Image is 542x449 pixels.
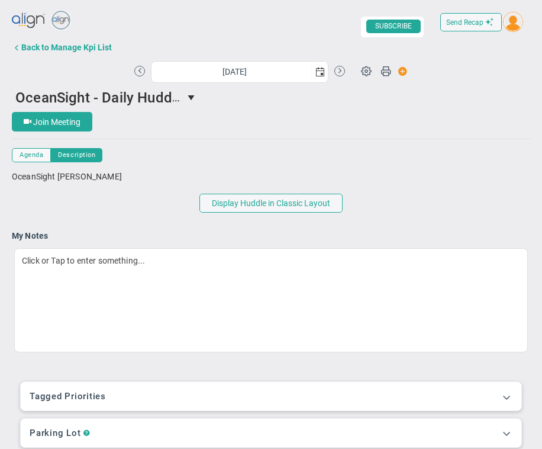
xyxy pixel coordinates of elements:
button: Send Recap [440,13,502,31]
button: Agenda [12,148,51,162]
span: Print Huddle [380,65,391,82]
button: Description [51,148,102,162]
h3: Tagged Priorities [30,391,512,402]
button: Display Huddle in Classic Layout [199,194,343,213]
span: Huddle Settings [355,59,378,82]
button: Back to Manage Kpi List [12,36,122,59]
button: Join Meeting [12,112,92,132]
span: Action Button [392,63,408,79]
h3: Parking Lot [30,428,80,438]
span: Send Recap [446,18,483,27]
span: OceanSight - Daily Huddle [15,88,183,106]
span: select [311,62,328,82]
span: Description [58,150,95,160]
div: Click or Tap to enter something... [14,248,528,352]
div: Back to Manage Kpi List [21,43,112,52]
span: OceanSight [PERSON_NAME] [12,172,122,181]
span: Agenda [20,150,43,160]
span: Join Meeting [33,117,80,127]
img: align-logo.svg [12,9,46,33]
span: SUBSCRIBE [366,20,421,33]
h4: My Notes [12,230,530,241]
img: 204746.Person.photo [503,12,523,32]
span: select [182,87,202,107]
